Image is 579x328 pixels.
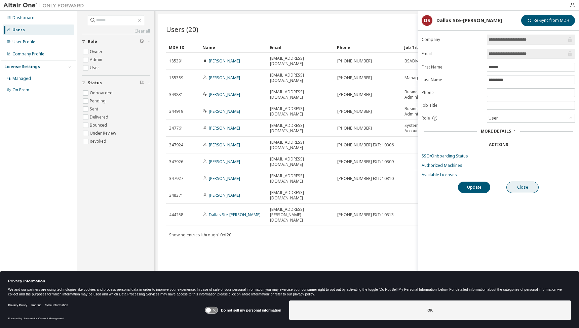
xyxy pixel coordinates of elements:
button: Re-Sync from MDH [521,15,575,26]
span: [PHONE_NUMBER] [337,75,372,81]
label: Under Review [90,129,117,137]
div: Name [202,42,264,53]
a: Dallas Ste-[PERSON_NAME] [209,212,261,218]
label: Sent [90,105,100,113]
span: [EMAIL_ADDRESS][DOMAIN_NAME] [270,106,331,117]
span: [EMAIL_ADDRESS][DOMAIN_NAME] [270,140,331,150]
span: [EMAIL_ADDRESS][DOMAIN_NAME] [270,89,331,100]
div: User Profile [12,39,35,45]
span: 344919 [169,109,183,114]
button: Close [506,182,539,193]
label: Job Title [422,103,483,108]
div: Dallas Ste-[PERSON_NAME] [436,18,502,23]
div: DS [422,15,432,26]
div: Email [270,42,332,53]
div: Managed [12,76,31,81]
label: Company [422,37,483,42]
a: [PERSON_NAME] [209,92,240,97]
span: Role [422,115,430,121]
label: Bounced [90,121,108,129]
label: Admin [90,56,104,64]
label: Pending [90,97,107,105]
span: 444258 [169,212,183,218]
div: User [488,114,499,122]
span: [PHONE_NUMBER] [337,58,372,64]
span: Clear filter [140,80,144,86]
a: [PERSON_NAME] [209,142,240,148]
span: Clear filter [140,39,144,44]
span: [PHONE_NUMBER] EXT: 10306 [337,142,394,148]
span: [EMAIL_ADDRESS][DOMAIN_NAME] [270,56,331,66]
div: Company Profile [12,51,44,57]
div: On Prem [12,87,29,93]
span: [PHONE_NUMBER] EXT: 10310 [337,176,394,181]
label: First Name [422,64,483,70]
span: Systems Application Analyst - Accounting [404,123,466,134]
label: Owner [90,48,104,56]
span: 185389 [169,75,183,81]
span: Users (20) [166,25,198,34]
label: Delivered [90,113,110,121]
label: Revoked [90,137,108,145]
div: Actions [489,142,508,147]
span: [PHONE_NUMBER] [337,109,372,114]
img: Altair One [3,2,87,9]
span: 347924 [169,142,183,148]
span: 347926 [169,159,183,165]
a: [PERSON_NAME] [209,58,240,64]
span: [PHONE_NUMBER] EXT: 10313 [337,212,394,218]
button: Role [82,34,150,49]
a: [PERSON_NAME] [209,159,240,165]
span: 185391 [169,58,183,64]
div: Users [12,27,25,33]
a: [PERSON_NAME] [209,192,240,198]
button: Update [458,182,490,193]
label: Email [422,51,483,56]
span: 348371 [169,193,183,198]
a: [PERSON_NAME] [209,125,240,131]
a: [PERSON_NAME] [209,176,240,181]
span: Business Systems Administrator [404,89,466,100]
span: More Details [481,128,511,134]
span: 347761 [169,126,183,131]
a: Clear all [82,29,150,34]
span: Business Systems Administrator [404,106,466,117]
a: Authorized Machines [422,163,575,168]
span: Manager, Business Systems [404,75,459,81]
label: Onboarded [90,89,114,97]
span: 343831 [169,92,183,97]
div: Dashboard [12,15,35,20]
span: Role [88,39,97,44]
div: Job Title [404,42,466,53]
label: Phone [422,90,483,95]
span: [EMAIL_ADDRESS][DOMAIN_NAME] [270,190,331,201]
span: [EMAIL_ADDRESS][DOMAIN_NAME] [270,173,331,184]
label: Last Name [422,77,483,83]
div: User [487,114,575,122]
div: MDH ID [169,42,197,53]
button: Status [82,76,150,90]
span: [EMAIL_ADDRESS][DOMAIN_NAME] [270,156,331,167]
span: Status [88,80,102,86]
span: 347927 [169,176,183,181]
span: BSADMIN [404,58,423,64]
span: [PHONE_NUMBER] [337,92,372,97]
span: Showing entries 1 through 10 of 20 [169,232,231,238]
div: Phone [337,42,399,53]
a: [PERSON_NAME] [209,75,240,81]
a: SSO/Onboarding Status [422,153,575,159]
span: [EMAIL_ADDRESS][DOMAIN_NAME] [270,123,331,134]
a: Available Licenses [422,172,575,178]
span: [PHONE_NUMBER] EXT: 10309 [337,159,394,165]
span: [EMAIL_ADDRESS][DOMAIN_NAME] [270,73,331,83]
label: User [90,64,101,72]
div: License Settings [4,64,40,69]
span: [PHONE_NUMBER] [337,126,372,131]
a: [PERSON_NAME] [209,108,240,114]
span: [EMAIL_ADDRESS][PERSON_NAME][DOMAIN_NAME] [270,207,331,223]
